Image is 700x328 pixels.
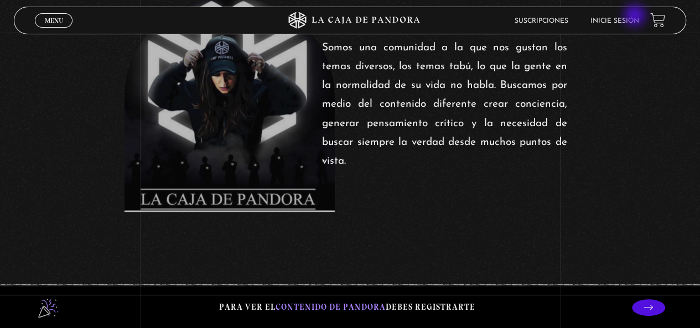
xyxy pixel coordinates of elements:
a: View your shopping cart [650,13,665,28]
a: Suscripciones [515,18,568,24]
p: Somos una comunidad a la que nos gustan los temas diversos, los temas tabú, lo que la gente en la... [322,39,567,171]
span: Cerrar [41,27,67,34]
p: Para ver el debes registrarte [219,300,475,315]
a: Inicie sesión [590,18,639,24]
span: contenido de Pandora [276,302,386,312]
span: Menu [45,17,63,24]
